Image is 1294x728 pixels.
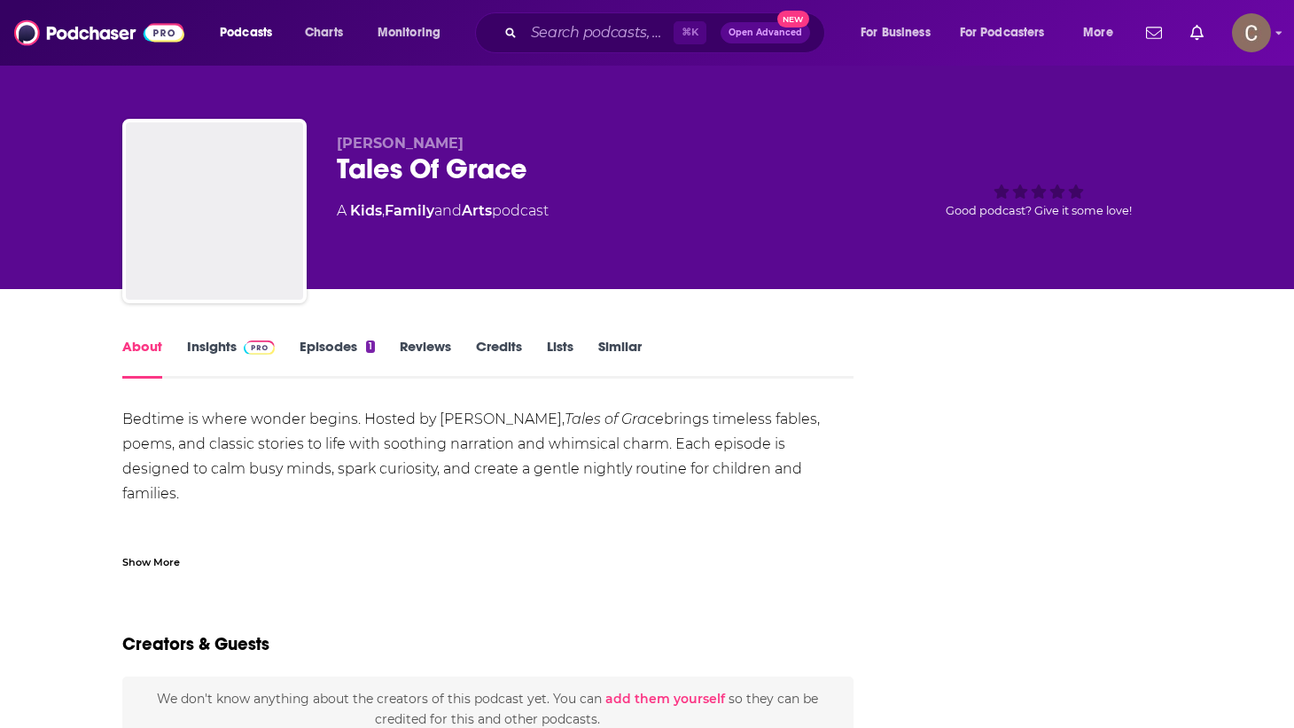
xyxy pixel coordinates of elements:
[605,692,725,706] button: add them yourself
[948,19,1071,47] button: open menu
[524,19,674,47] input: Search podcasts, credits, & more...
[1232,13,1271,52] img: User Profile
[305,20,343,45] span: Charts
[848,19,953,47] button: open menu
[122,338,162,379] a: About
[122,407,854,655] div: Bedtime is where wonder begins. Hosted by [PERSON_NAME], brings timeless fables, poems, and class...
[1183,18,1211,48] a: Show notifications dropdown
[1139,18,1169,48] a: Show notifications dropdown
[157,691,818,726] span: We don't know anything about the creators of this podcast yet . You can so they can be credited f...
[378,20,440,45] span: Monitoring
[906,135,1172,245] div: Good podcast? Give it some love!
[350,202,382,219] a: Kids
[337,200,549,222] div: A podcast
[721,22,810,43] button: Open AdvancedNew
[960,20,1045,45] span: For Podcasters
[565,411,664,427] em: Tales of Grace
[382,202,385,219] span: ,
[366,341,375,353] div: 1
[220,20,272,45] span: Podcasts
[400,338,451,379] a: Reviews
[122,633,269,655] h2: Creators & Guests
[244,341,275,355] img: Podchaser Pro
[1232,13,1271,52] button: Show profile menu
[1083,20,1113,45] span: More
[598,338,642,379] a: Similar
[207,19,295,47] button: open menu
[14,16,184,50] img: Podchaser - Follow, Share and Rate Podcasts
[492,12,842,53] div: Search podcasts, credits, & more...
[462,202,492,219] a: Arts
[476,338,522,379] a: Credits
[337,135,464,152] span: [PERSON_NAME]
[861,20,931,45] span: For Business
[293,19,354,47] a: Charts
[547,338,573,379] a: Lists
[777,11,809,27] span: New
[1232,13,1271,52] span: Logged in as clay.bolton
[187,338,275,379] a: InsightsPodchaser Pro
[674,21,706,44] span: ⌘ K
[300,338,375,379] a: Episodes1
[434,202,462,219] span: and
[385,202,434,219] a: Family
[1071,19,1135,47] button: open menu
[365,19,464,47] button: open menu
[729,28,802,37] span: Open Advanced
[946,204,1132,217] span: Good podcast? Give it some love!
